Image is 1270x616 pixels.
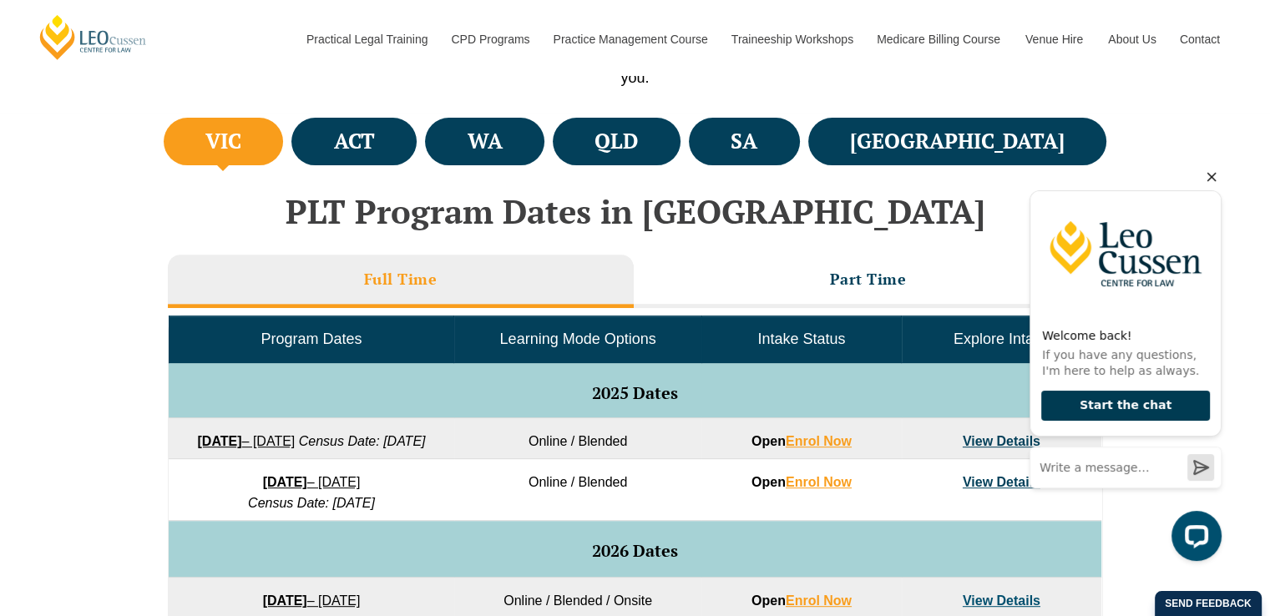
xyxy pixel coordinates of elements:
[786,475,852,489] a: Enrol Now
[786,593,852,608] a: Enrol Now
[248,496,375,510] em: Census Date: [DATE]
[299,434,426,448] em: Census Date: [DATE]
[1167,3,1232,75] a: Contact
[38,13,149,61] a: [PERSON_NAME] Centre for Law
[364,270,438,289] h3: Full Time
[954,331,1050,347] span: Explore Intake
[334,128,375,155] h4: ACT
[261,331,362,347] span: Program Dates
[541,3,719,75] a: Practice Management Course
[751,434,852,448] strong: Open
[205,128,241,155] h4: VIC
[263,593,307,608] strong: [DATE]
[731,128,757,155] h4: SA
[592,539,678,562] span: 2026 Dates
[294,3,439,75] a: Practical Legal Training
[830,270,907,289] h3: Part Time
[592,381,678,404] span: 2025 Dates
[850,128,1065,155] h4: [GEOGRAPHIC_DATA]
[751,475,852,489] strong: Open
[864,3,1013,75] a: Medicare Billing Course
[263,593,361,608] a: [DATE]– [DATE]
[454,418,701,459] td: Online / Blended
[454,459,701,521] td: Online / Blended
[1095,3,1167,75] a: About Us
[757,331,845,347] span: Intake Status
[1016,160,1228,574] iframe: LiveChat chat widget
[438,3,540,75] a: CPD Programs
[500,331,656,347] span: Learning Mode Options
[1013,3,1095,75] a: Venue Hire
[963,475,1040,489] a: View Details
[263,475,307,489] strong: [DATE]
[719,3,864,75] a: Traineeship Workshops
[197,434,241,448] strong: [DATE]
[263,475,361,489] a: [DATE]– [DATE]
[159,193,1111,230] h2: PLT Program Dates in [GEOGRAPHIC_DATA]
[468,128,503,155] h4: WA
[963,593,1040,608] a: View Details
[197,434,295,448] a: [DATE]– [DATE]
[595,128,638,155] h4: QLD
[751,593,852,608] strong: Open
[963,434,1040,448] a: View Details
[786,434,852,448] a: Enrol Now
